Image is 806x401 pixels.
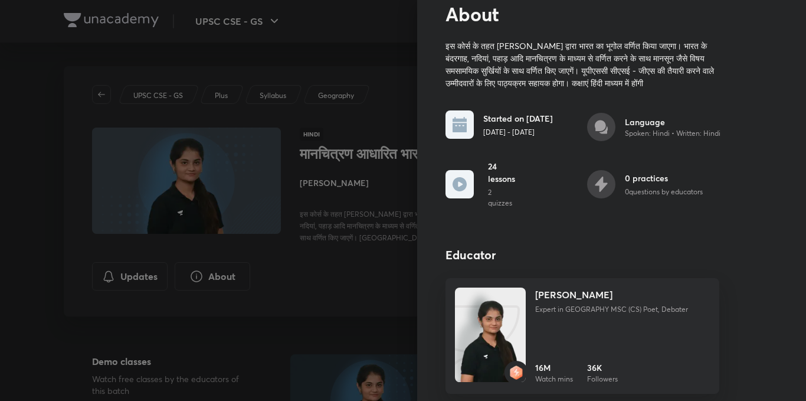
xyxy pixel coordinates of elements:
p: Watch mins [535,374,573,384]
h6: Started on [DATE] [483,112,553,125]
img: Unacademy [455,299,526,394]
p: Expert in GEOGRAPHY MSC (CS) Poet, Debater [535,304,710,315]
h6: Language [625,116,720,128]
p: Spoken: Hindi • Written: Hindi [625,128,720,139]
p: Followers [587,374,618,384]
p: [DATE] - [DATE] [483,127,553,138]
a: Unacademybadge[PERSON_NAME]Expert in GEOGRAPHY MSC (CS) Poet, Debater16MWatch mins36KFollowers [445,278,719,394]
h6: 0 practices [625,172,703,184]
p: 0 questions by educators [625,187,703,197]
h4: [PERSON_NAME] [535,288,612,302]
h4: Educator [445,246,738,264]
h6: 24 lessons [488,160,516,185]
h6: 16M [535,361,573,374]
h2: About [445,3,738,25]
img: badge [509,366,523,380]
h6: 36K [587,361,618,374]
p: इस कोर्स के तहत [PERSON_NAME] द्वारा भारत का भूगोल वर्णित किया जाएगा। भारत के बंदरगाह, नदियां, पह... [445,40,719,89]
p: 2 quizzes [488,187,516,208]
